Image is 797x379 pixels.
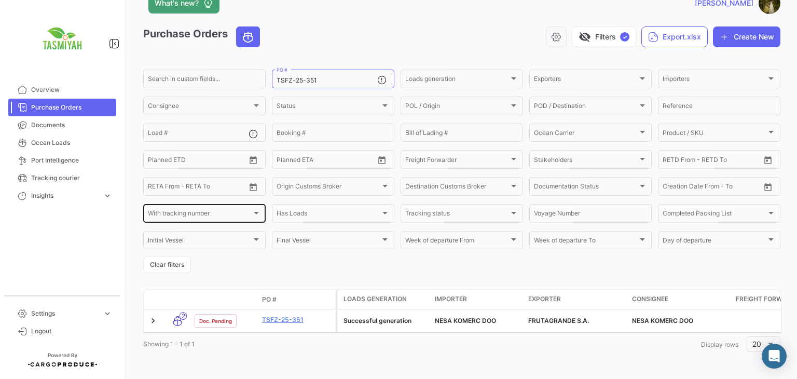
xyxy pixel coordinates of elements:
[277,184,380,192] span: Origin Customs Broker
[298,157,345,165] input: To
[684,184,731,192] input: To
[337,290,431,309] datatable-header-cell: Loads generation
[143,26,263,47] h3: Purchase Orders
[190,295,258,304] datatable-header-cell: Doc. Status
[405,211,509,219] span: Tracking status
[752,340,761,348] span: 20
[148,211,252,219] span: With tracking number
[524,290,628,309] datatable-header-cell: Exporter
[405,77,509,84] span: Loads generation
[164,295,190,304] datatable-header-cell: Transport mode
[8,99,116,116] a: Purchase Orders
[663,131,766,138] span: Product / SKU
[435,317,496,324] span: NESA KOMERC DOO
[343,316,427,326] div: Successful generation
[31,327,112,336] span: Logout
[262,315,332,324] a: TSFZ-25-351
[277,211,380,219] span: Has Loads
[170,184,216,192] input: To
[663,77,766,84] span: Importers
[148,238,252,246] span: Initial Vessel
[199,317,232,325] span: Doc. Pending
[170,157,216,165] input: To
[31,85,112,94] span: Overview
[760,179,776,195] button: Open calendar
[8,134,116,152] a: Ocean Loads
[8,152,116,169] a: Port Intelligence
[534,184,638,192] span: Documentation Status
[534,238,638,246] span: Week of departure To
[641,26,708,47] button: Export.xlsx
[684,157,731,165] input: To
[374,152,390,168] button: Open calendar
[528,317,589,324] span: FRUTAGRANDE S.A.
[245,152,261,168] button: Open calendar
[343,294,407,304] span: Loads generation
[245,179,261,195] button: Open calendar
[632,317,693,324] span: NESA KOMERC DOO
[8,116,116,134] a: Documents
[36,12,88,64] img: c4e83380-a9b0-4762-86c2-5b222fd68c9b.png
[663,238,766,246] span: Day of departure
[405,184,509,192] span: Destination Customs Broker
[405,238,509,246] span: Week of departure From
[31,103,112,112] span: Purchase Orders
[31,120,112,130] span: Documents
[762,344,787,369] div: Abrir Intercom Messenger
[148,104,252,111] span: Consignee
[534,157,638,165] span: Stakeholders
[435,294,467,304] span: Importer
[663,184,677,192] input: From
[572,26,636,47] button: visibility_offFilters✓
[713,26,780,47] button: Create New
[579,31,591,43] span: visibility_off
[31,138,112,147] span: Ocean Loads
[148,184,162,192] input: From
[31,191,99,200] span: Insights
[534,104,638,111] span: POD / Destination
[103,309,112,318] span: expand_more
[620,32,629,42] span: ✓
[31,156,112,165] span: Port Intelligence
[760,152,776,168] button: Open calendar
[143,256,191,273] button: Clear filters
[405,104,509,111] span: POL / Origin
[8,81,116,99] a: Overview
[31,309,99,318] span: Settings
[262,295,277,304] span: PO #
[277,238,380,246] span: Final Vessel
[632,294,668,304] span: Consignee
[405,157,509,165] span: Freight Forwarder
[663,211,766,219] span: Completed Packing List
[148,316,158,326] a: Expand/Collapse Row
[663,157,677,165] input: From
[431,290,524,309] datatable-header-cell: Importer
[143,340,195,348] span: Showing 1 - 1 of 1
[277,157,291,165] input: From
[8,169,116,187] a: Tracking courier
[148,157,162,165] input: From
[237,27,259,47] button: Ocean
[534,131,638,138] span: Ocean Carrier
[277,104,380,111] span: Status
[628,290,732,309] datatable-header-cell: Consignee
[701,341,738,348] span: Display rows
[258,291,336,308] datatable-header-cell: PO #
[528,294,561,304] span: Exporter
[31,173,112,183] span: Tracking courier
[180,312,187,320] span: 2
[103,191,112,200] span: expand_more
[534,77,638,84] span: Exporters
